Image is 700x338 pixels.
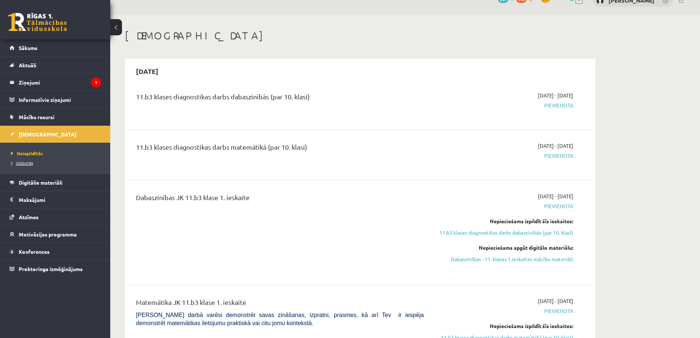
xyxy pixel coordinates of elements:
[19,91,101,108] legend: Informatīvie ziņojumi
[435,152,573,160] span: Pievienota
[91,78,101,88] i: 1
[435,255,573,263] a: Dabaszinības - 11. klases 1.ieskaites mācību materiāls
[19,179,62,186] span: Digitālie materiāli
[538,192,573,200] span: [DATE] - [DATE]
[10,57,101,74] a: Aktuāli
[10,174,101,191] a: Digitālie materiāli
[136,297,424,311] div: Matemātika JK 11.b3 klase 1. ieskaite
[19,131,76,138] span: [DEMOGRAPHIC_DATA]
[10,209,101,225] a: Atzīmes
[10,226,101,243] a: Motivācijas programma
[11,160,33,166] span: Izlabotās
[10,260,101,277] a: Proktoringa izmēģinājums
[8,13,67,31] a: Rīgas 1. Tālmācības vidusskola
[538,297,573,305] span: [DATE] - [DATE]
[10,243,101,260] a: Konferences
[10,108,101,125] a: Mācību resursi
[19,214,39,220] span: Atzīmes
[19,266,83,272] span: Proktoringa izmēģinājums
[10,39,101,56] a: Sākums
[125,29,595,42] h1: [DEMOGRAPHIC_DATA]
[435,244,573,252] div: Nepieciešams apgūt digitālo materiālu:
[435,322,573,330] div: Nepieciešams izpildīt šīs ieskaites:
[11,150,43,156] span: Neizpildītās
[435,307,573,315] span: Pievienota
[10,191,101,208] a: Maksājumi
[19,248,50,255] span: Konferences
[435,102,573,109] span: Pievienota
[11,150,103,157] a: Neizpildītās
[10,91,101,108] a: Informatīvie ziņojumi
[19,74,101,91] legend: Ziņojumi
[19,191,101,208] legend: Maksājumi
[136,142,424,156] div: 11.b3 klases diagnostikas darbs matemātikā (par 10. klasi)
[538,92,573,99] span: [DATE] - [DATE]
[10,74,101,91] a: Ziņojumi1
[129,63,166,80] h2: [DATE]
[19,62,36,68] span: Aktuāli
[538,142,573,150] span: [DATE] - [DATE]
[136,92,424,105] div: 11.b3 klases diagnostikas darbs dabaszinībās (par 10. klasi)
[10,126,101,143] a: [DEMOGRAPHIC_DATA]
[435,217,573,225] div: Nepieciešams izpildīt šīs ieskaites:
[435,229,573,236] a: 11.b3 klases diagnostikas darbs dabaszinībās (par 10. klasi)
[19,114,54,120] span: Mācību resursi
[435,202,573,210] span: Pievienota
[19,45,37,51] span: Sākums
[136,312,424,326] span: [PERSON_NAME] darbā varēsi demonstrēt savas zināšanas, izpratni, prasmes, kā arī Tev ir iespēja d...
[136,192,424,206] div: Dabaszinības JK 11.b3 klase 1. ieskaite
[11,160,103,166] a: Izlabotās
[19,231,77,238] span: Motivācijas programma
